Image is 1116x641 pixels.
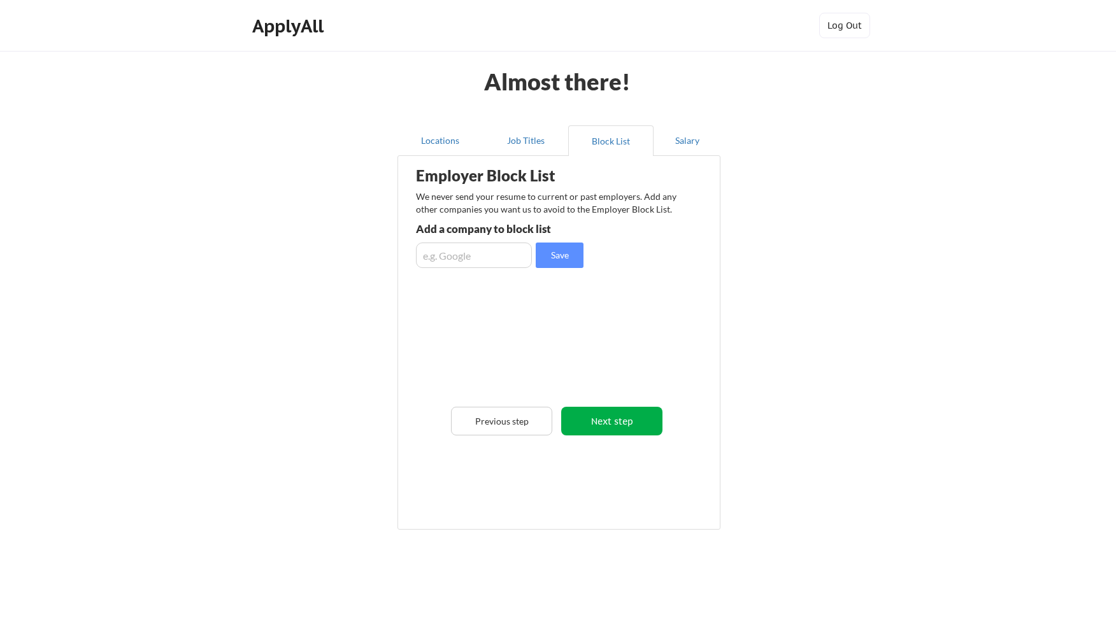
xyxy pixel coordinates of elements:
button: Next step [561,407,662,435]
div: Add a company to block list [416,223,603,234]
button: Block List [568,125,654,156]
button: Log Out [819,13,870,38]
input: e.g. Google [416,243,532,268]
button: Job Titles [483,125,568,156]
div: Almost there! [468,70,646,93]
button: Save [536,243,583,268]
div: We never send your resume to current or past employers. Add any other companies you want us to av... [416,190,684,215]
button: Salary [654,125,720,156]
div: Employer Block List [416,168,616,183]
button: Locations [397,125,483,156]
button: Previous step [451,407,552,435]
div: ApplyAll [252,15,327,37]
